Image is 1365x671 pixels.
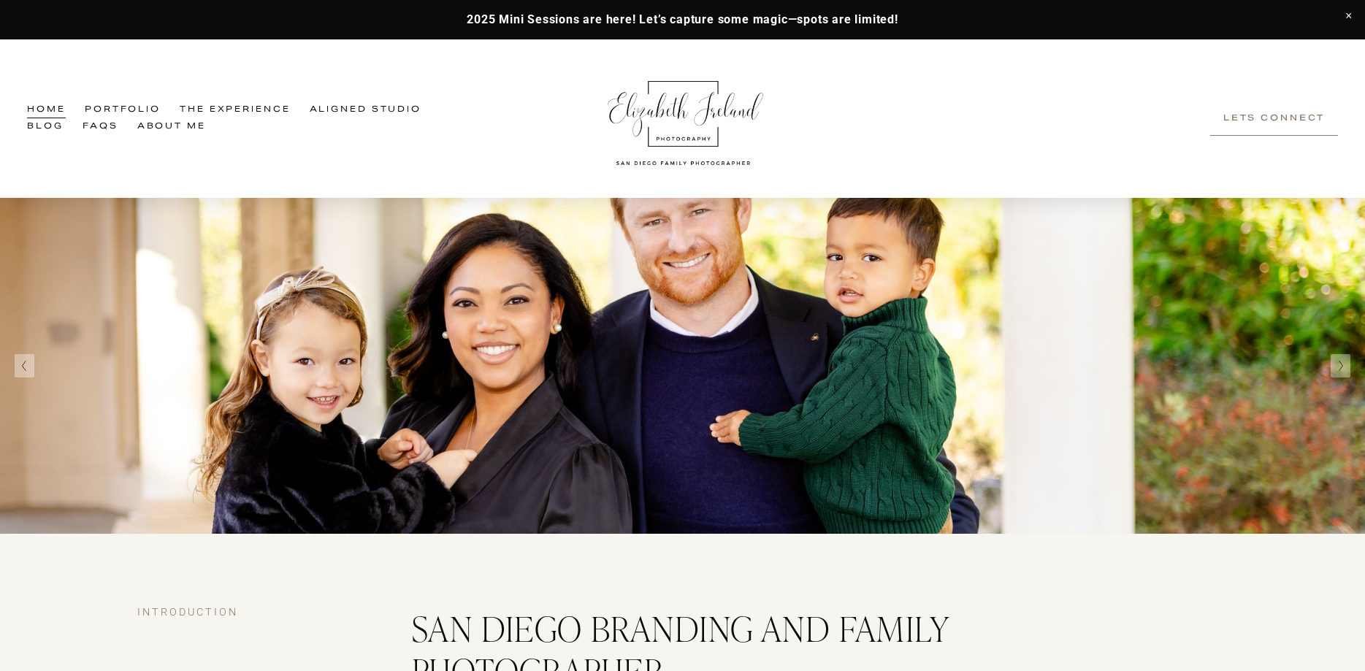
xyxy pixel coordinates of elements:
a: Portfolio [85,102,161,119]
a: FAQs [83,119,118,136]
button: Previous Slide [15,354,34,377]
img: Elizabeth Ireland Photography San Diego Family Photographer [600,67,768,171]
a: folder dropdown [180,102,290,119]
a: About Me [137,119,206,136]
a: Aligned Studio [310,102,421,119]
button: Next Slide [1331,354,1350,377]
a: Home [27,102,66,119]
span: The Experience [180,103,290,118]
h4: Introduction [137,606,349,620]
a: Blog [27,119,64,136]
a: Lets Connect [1210,101,1337,136]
